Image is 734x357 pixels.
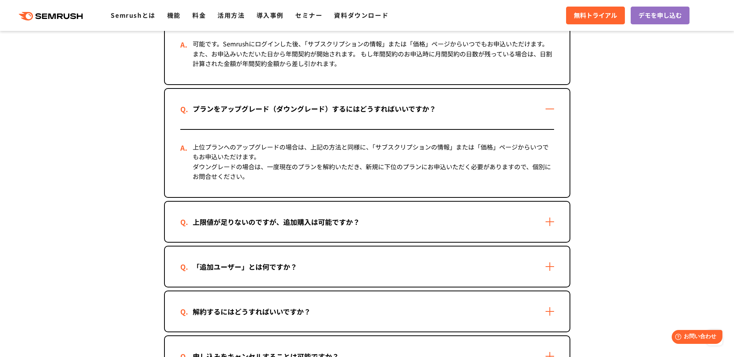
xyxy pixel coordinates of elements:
[295,10,322,20] a: セミナー
[180,130,554,197] div: 上位プランへのアップグレードの場合は、上記の方法と同様に、「サブスクリプションの情報」または「価格」ページからいつでもお申込いただけます。 ダウングレードの場合は、一度現在のプランを解約いただき...
[566,7,625,24] a: 無料トライアル
[334,10,388,20] a: 資料ダウンロード
[180,216,372,228] div: 上限値が足りないのですが、追加購入は可能ですか？
[665,327,725,348] iframe: Help widget launcher
[111,10,155,20] a: Semrushとは
[180,103,448,114] div: プランをアップグレード（ダウングレード）するにはどうすればいいですか？
[192,10,206,20] a: 料金
[180,261,310,272] div: 「追加ユーザー」とは何ですか？
[167,10,181,20] a: 機能
[574,10,617,20] span: 無料トライアル
[631,7,690,24] a: デモを申し込む
[217,10,245,20] a: 活用方法
[180,27,554,84] div: 可能です。Semrushにログインした後、「サブスクリプションの情報」または「価格」ページからいつでもお申込いただけます。 また、お申込みいただいた日から年間契約が開始されます。 もし年間契約の...
[180,306,323,317] div: 解約するにはどうすればいいですか？
[257,10,284,20] a: 導入事例
[638,10,682,20] span: デモを申し込む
